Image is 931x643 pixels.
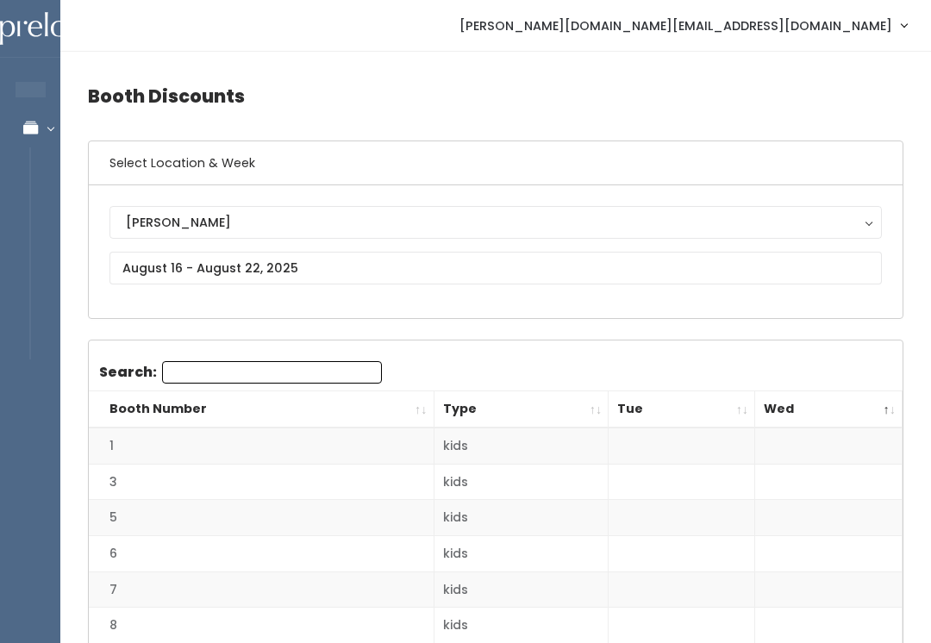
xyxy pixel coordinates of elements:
[89,536,434,572] td: 6
[162,361,382,384] input: Search:
[434,500,609,536] td: kids
[89,464,434,500] td: 3
[89,391,434,428] th: Booth Number: activate to sort column ascending
[88,72,903,120] h4: Booth Discounts
[434,571,609,608] td: kids
[89,500,434,536] td: 5
[609,391,755,428] th: Tue: activate to sort column ascending
[459,16,892,35] span: [PERSON_NAME][DOMAIN_NAME][EMAIL_ADDRESS][DOMAIN_NAME]
[755,391,903,428] th: Wed: activate to sort column descending
[109,206,882,239] button: [PERSON_NAME]
[89,428,434,464] td: 1
[89,141,903,185] h6: Select Location & Week
[99,361,382,384] label: Search:
[434,464,609,500] td: kids
[434,536,609,572] td: kids
[442,7,924,44] a: [PERSON_NAME][DOMAIN_NAME][EMAIL_ADDRESS][DOMAIN_NAME]
[109,252,882,284] input: August 16 - August 22, 2025
[126,213,865,232] div: [PERSON_NAME]
[89,571,434,608] td: 7
[434,391,609,428] th: Type: activate to sort column ascending
[434,428,609,464] td: kids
